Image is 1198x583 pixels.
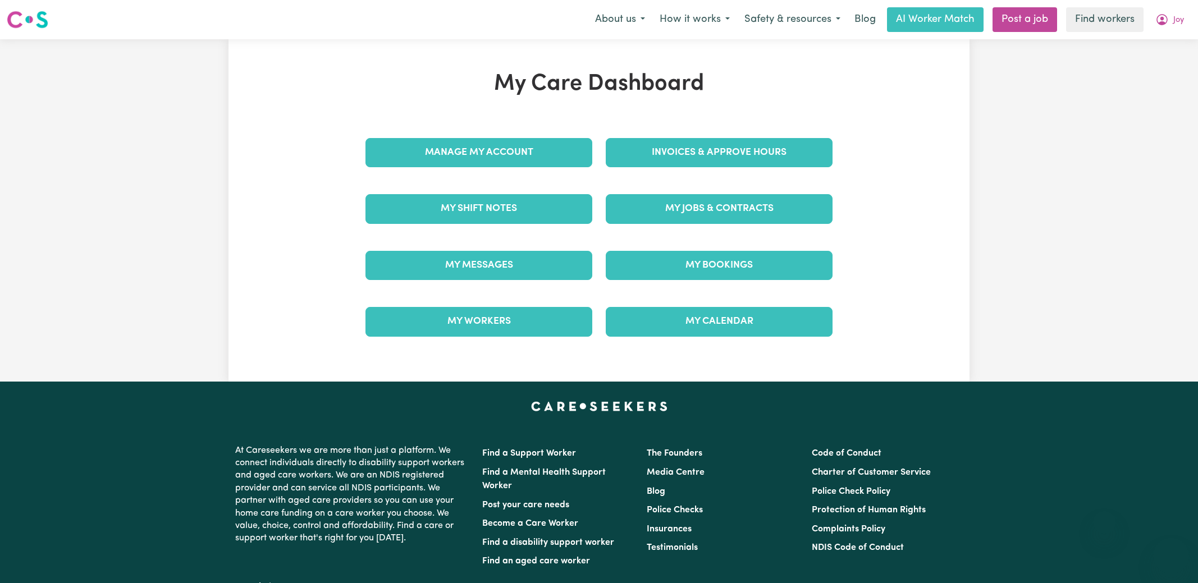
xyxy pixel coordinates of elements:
iframe: Close message [1093,511,1115,534]
a: My Workers [365,307,592,336]
button: How it works [652,8,737,31]
a: Media Centre [647,468,705,477]
h1: My Care Dashboard [359,71,839,98]
a: Find a disability support worker [482,538,614,547]
a: Manage My Account [365,138,592,167]
button: Safety & resources [737,8,848,31]
a: AI Worker Match [887,7,984,32]
a: Find a Mental Health Support Worker [482,468,606,490]
a: Protection of Human Rights [812,506,926,515]
a: Invoices & Approve Hours [606,138,833,167]
a: Find workers [1066,7,1144,32]
a: Complaints Policy [812,525,885,534]
a: The Founders [647,449,702,458]
a: Charter of Customer Service [812,468,931,477]
p: At Careseekers we are more than just a platform. We connect individuals directly to disability su... [235,440,469,549]
a: Careseekers home page [531,402,667,411]
a: NDIS Code of Conduct [812,543,904,552]
a: Testimonials [647,543,698,552]
a: Blog [848,7,883,32]
a: My Calendar [606,307,833,336]
a: Code of Conduct [812,449,881,458]
iframe: Button to launch messaging window [1153,538,1189,574]
a: My Messages [365,251,592,280]
a: Find an aged care worker [482,557,590,566]
button: About us [588,8,652,31]
a: My Bookings [606,251,833,280]
a: Police Check Policy [812,487,890,496]
a: Post a job [993,7,1057,32]
a: Police Checks [647,506,703,515]
a: Insurances [647,525,692,534]
a: Post your care needs [482,501,569,509]
img: Careseekers logo [7,10,48,30]
a: Become a Care Worker [482,519,578,528]
span: Joy [1173,14,1184,26]
a: Blog [647,487,665,496]
a: Careseekers logo [7,7,48,33]
a: My Shift Notes [365,194,592,223]
button: My Account [1148,8,1191,31]
a: My Jobs & Contracts [606,194,833,223]
a: Find a Support Worker [482,449,576,458]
